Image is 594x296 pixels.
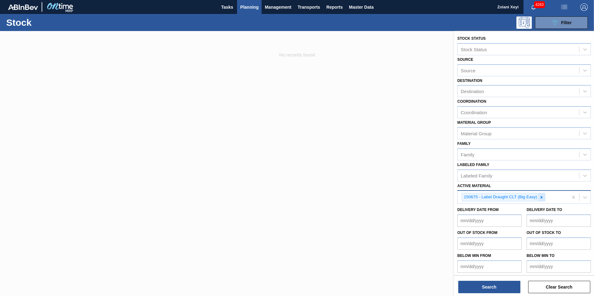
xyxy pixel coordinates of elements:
[457,78,482,83] label: Destination
[457,214,522,227] input: mm/dd/yyyy
[457,237,522,250] input: mm/dd/yyyy
[561,20,572,25] span: Filter
[461,173,492,178] div: Labeled Family
[220,3,234,11] span: Tasks
[461,47,487,52] div: Stock Status
[523,3,543,11] button: Notifications
[580,3,588,11] img: Logout
[326,3,343,11] span: Reports
[461,131,491,136] div: Material Group
[462,193,538,201] div: 150675 - Label Draught CLT (Big Easy)
[535,16,588,29] button: Filter
[560,3,568,11] img: userActions
[457,184,491,188] label: Active Material
[457,141,471,146] label: Family
[6,19,99,26] h1: Stock
[527,237,591,250] input: mm/dd/yyyy
[457,120,491,125] label: Material Group
[527,260,591,273] input: mm/dd/yyyy
[298,3,320,11] span: Transports
[457,208,499,212] label: Delivery Date from
[527,214,591,227] input: mm/dd/yyyy
[457,163,489,167] label: Labeled Family
[461,68,476,73] div: Source
[457,99,486,104] label: Coordination
[265,3,291,11] span: Management
[527,231,561,235] label: Out of Stock to
[240,3,258,11] span: Planning
[461,89,484,94] div: Destination
[457,231,497,235] label: Out of Stock from
[527,253,555,258] label: Below Min to
[457,260,522,273] input: mm/dd/yyyy
[516,16,532,29] div: Programming: no user selected
[534,1,545,8] span: 4263
[457,253,491,258] label: Below Min from
[457,57,473,62] label: Source
[461,110,487,115] div: Coordination
[527,208,562,212] label: Delivery Date to
[8,4,38,10] img: TNhmsLtSVTkK8tSr43FrP2fwEKptu5GPRR3wAAAABJRU5ErkJggg==
[461,152,474,157] div: Family
[457,36,486,41] label: Stock Status
[349,3,373,11] span: Master Data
